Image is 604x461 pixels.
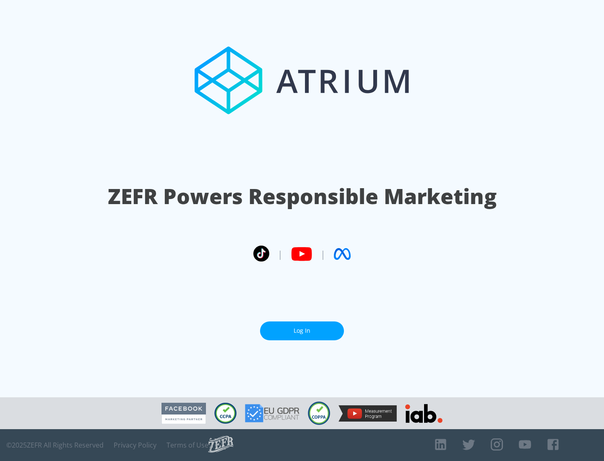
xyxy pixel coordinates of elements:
img: Facebook Marketing Partner [161,403,206,424]
a: Terms of Use [167,441,208,449]
span: © 2025 ZEFR All Rights Reserved [6,441,104,449]
img: COPPA Compliant [308,401,330,425]
img: YouTube Measurement Program [338,405,397,422]
a: Privacy Policy [114,441,156,449]
span: | [278,248,283,260]
img: IAB [405,404,443,423]
span: | [320,248,325,260]
a: Log In [260,321,344,340]
img: CCPA Compliant [214,403,237,424]
h1: ZEFR Powers Responsible Marketing [108,182,497,211]
img: GDPR Compliant [245,404,299,422]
